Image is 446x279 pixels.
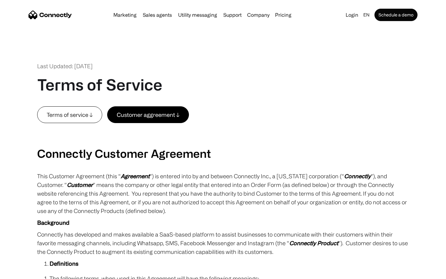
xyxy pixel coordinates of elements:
[176,12,220,17] a: Utility messaging
[37,219,69,226] strong: Background
[37,123,409,132] p: ‍
[111,12,139,17] a: Marketing
[50,260,78,267] strong: Definitions
[343,11,361,19] a: Login
[12,268,37,277] ul: Language list
[344,173,371,179] em: Connectly
[67,182,93,188] em: Customer
[289,240,338,246] em: Connectly Product
[6,268,37,277] aside: Language selected: English
[37,147,409,160] h2: Connectly Customer Agreement
[273,12,294,17] a: Pricing
[363,11,369,19] div: en
[37,135,409,144] p: ‍
[117,110,179,119] div: Customer aggreement ↓
[47,110,93,119] div: Terms of service ↓
[121,173,150,179] em: Agreement
[374,9,418,21] a: Schedule a demo
[37,62,93,70] div: Last Updated: [DATE]
[37,75,162,94] h1: Terms of Service
[247,11,269,19] div: Company
[37,172,409,215] p: This Customer Agreement (this “ ”) is entered into by and between Connectly Inc., a [US_STATE] co...
[140,12,174,17] a: Sales agents
[37,230,409,256] p: Connectly has developed and makes available a SaaS-based platform to assist businesses to communi...
[221,12,244,17] a: Support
